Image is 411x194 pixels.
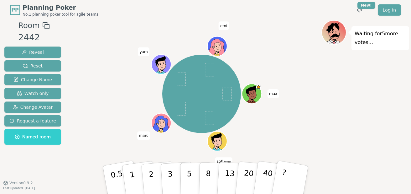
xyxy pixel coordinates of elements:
[256,85,261,90] span: max is the host
[3,181,33,186] button: Version0.9.2
[4,88,61,99] button: Watch only
[9,118,56,124] span: Request a feature
[10,3,98,17] a: PPPlanning PokerNo.1 planning poker tool for agile teams
[18,20,39,31] span: Room
[215,157,232,166] span: Click to change your name
[13,104,53,110] span: Change Avatar
[13,77,52,83] span: Change Name
[219,22,229,30] span: Click to change your name
[268,89,279,98] span: Click to change your name
[223,161,231,164] span: (you)
[23,12,98,17] span: No.1 planning poker tool for agile teams
[355,29,406,47] p: Waiting for 5 more votes...
[11,6,18,14] span: PP
[23,3,98,12] span: Planning Poker
[17,90,49,97] span: Watch only
[4,115,61,127] button: Request a feature
[378,4,401,16] a: Log in
[137,132,150,140] span: Click to change your name
[208,132,226,151] button: Click to change your avatar
[9,181,33,186] span: Version 0.9.2
[4,74,61,85] button: Change Name
[4,47,61,58] button: Reveal
[4,60,61,72] button: Reset
[4,129,61,145] button: Named room
[138,47,149,56] span: Click to change your name
[354,4,365,16] button: New!
[4,102,61,113] button: Change Avatar
[357,2,375,9] div: New!
[3,187,35,190] span: Last updated: [DATE]
[23,63,43,69] span: Reset
[15,134,51,140] span: Named room
[22,49,44,55] span: Reveal
[18,31,49,44] div: 2442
